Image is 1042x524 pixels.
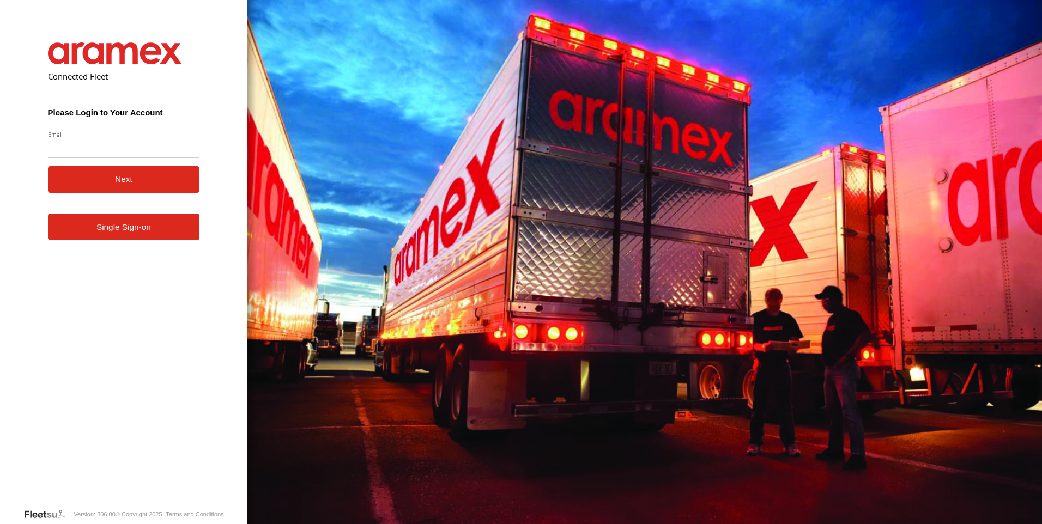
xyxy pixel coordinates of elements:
h2: Connected Fleet [48,71,200,82]
h3: Please Login to Your Account [48,108,200,117]
label: Email [48,130,200,138]
img: Aramex [48,42,182,64]
a: Single Sign-on [48,214,200,240]
div: © Copyright 2025 - [116,511,224,517]
a: Terms and Conditions [166,511,223,517]
div: Version: 306.00 [74,511,115,517]
a: Visit our Website [23,509,74,520]
button: Next [48,166,200,193]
